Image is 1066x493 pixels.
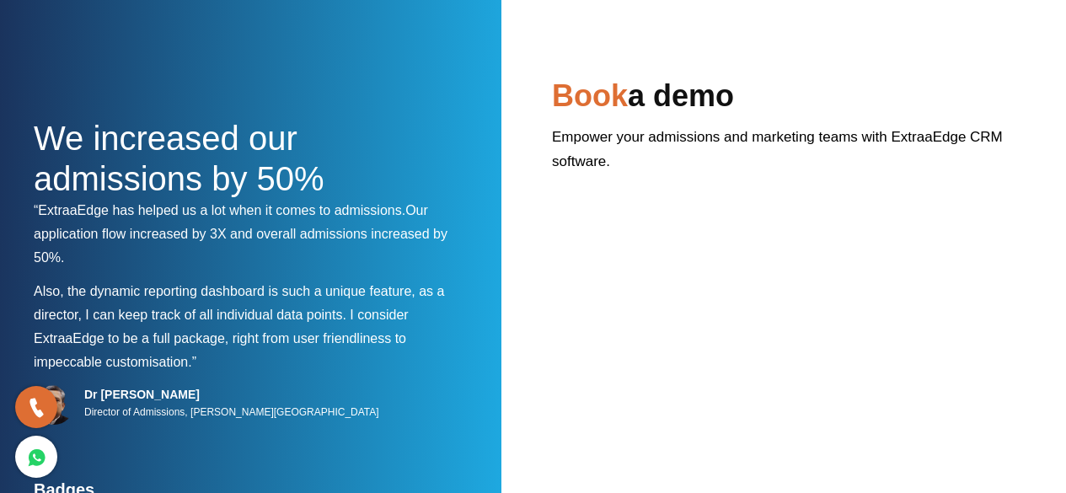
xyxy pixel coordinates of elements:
[34,203,405,217] span: “ExtraaEdge has helped us a lot when it comes to admissions.
[34,308,409,369] span: I consider ExtraaEdge to be a full package, right from user friendliness to impeccable customisat...
[34,284,444,322] span: Also, the dynamic reporting dashboard is such a unique feature, as a director, I can keep track o...
[34,203,447,265] span: Our application flow increased by 3X and overall admissions increased by 50%.
[84,402,379,422] p: Director of Admissions, [PERSON_NAME][GEOGRAPHIC_DATA]
[552,78,628,113] span: Book
[84,387,379,402] h5: Dr [PERSON_NAME]
[552,125,1032,186] p: Empower your admissions and marketing teams with ExtraaEdge CRM software.
[34,120,324,197] span: We increased our admissions by 50%
[552,76,1032,125] h2: a demo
